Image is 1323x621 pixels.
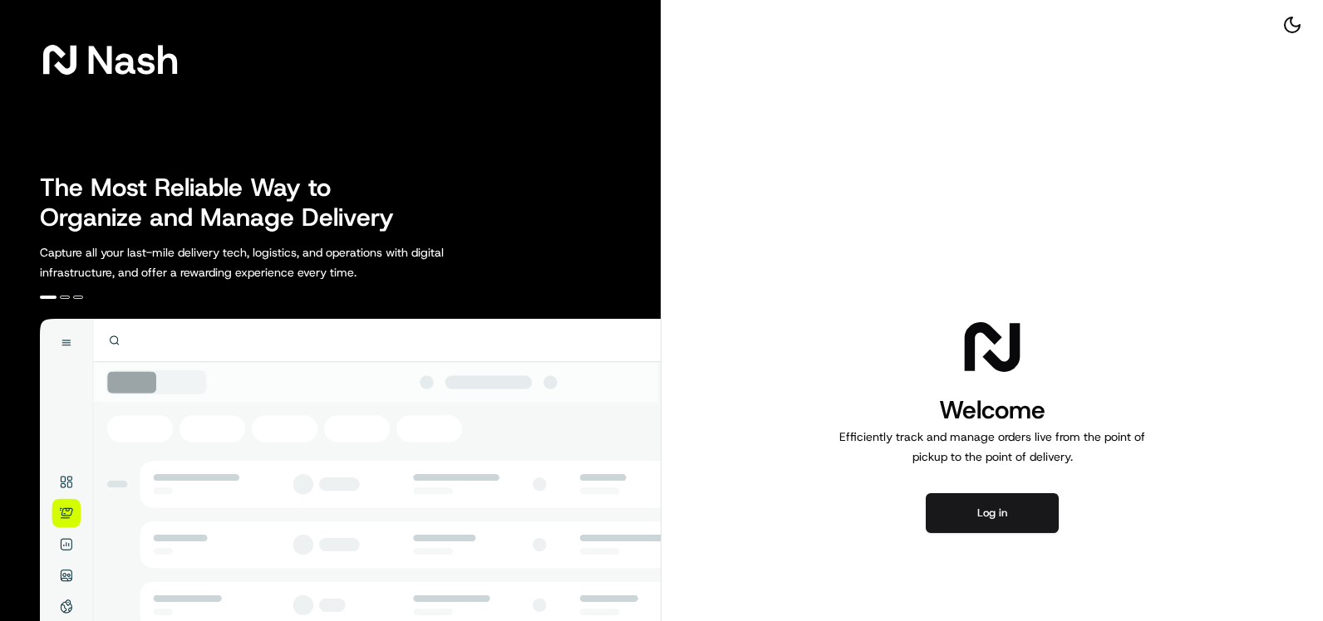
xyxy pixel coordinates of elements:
[926,493,1059,533] button: Log in
[40,242,519,282] p: Capture all your last-mile delivery tech, logistics, and operations with digital infrastructure, ...
[40,173,412,232] h2: The Most Reliable Way to Organize and Manage Delivery
[833,394,1152,427] h1: Welcome
[833,427,1152,467] p: Efficiently track and manage orders live from the point of pickup to the point of delivery.
[86,43,179,76] span: Nash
